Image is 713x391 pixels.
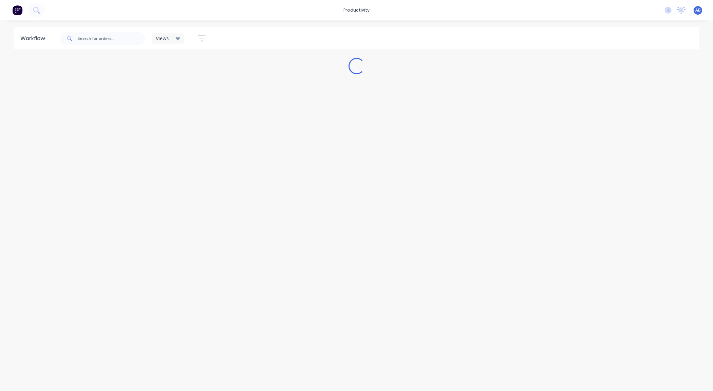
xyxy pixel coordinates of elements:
[340,5,373,15] div: productivity
[78,32,145,45] input: Search for orders...
[156,35,169,42] span: Views
[695,7,701,13] span: AB
[20,34,48,43] div: Workflow
[12,5,22,15] img: Factory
